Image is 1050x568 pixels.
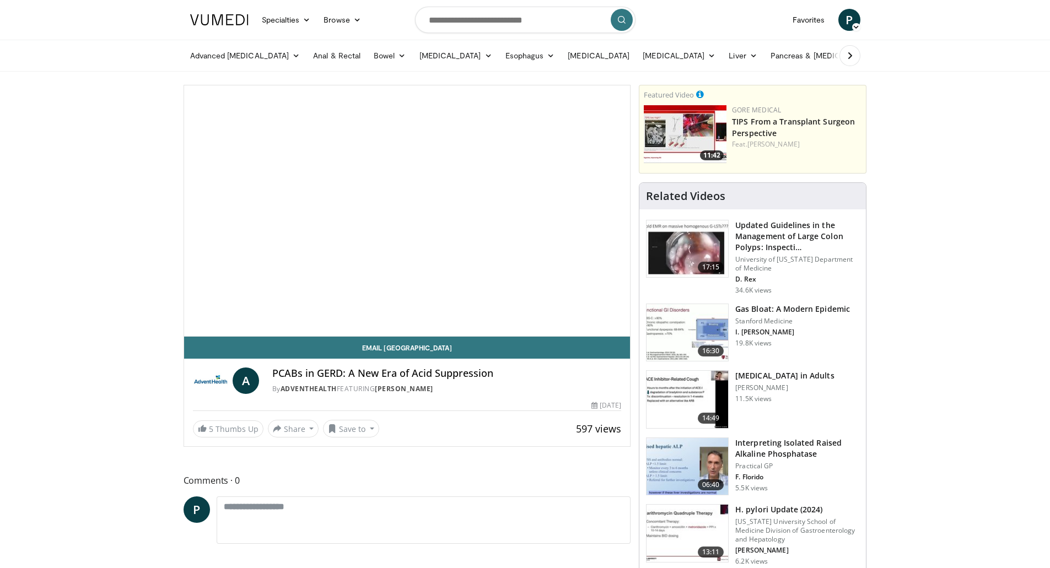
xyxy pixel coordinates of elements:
[193,420,263,437] a: 5 Thumbs Up
[700,150,724,160] span: 11:42
[735,255,859,273] p: University of [US_STATE] Department of Medicine
[764,45,893,67] a: Pancreas & [MEDICAL_DATA]
[735,304,850,315] h3: Gas Bloat: A Modern Epidemic
[647,220,728,278] img: dfcfcb0d-b871-4e1a-9f0c-9f64970f7dd8.150x105_q85_crop-smart_upscale.jpg
[644,105,726,163] img: 4003d3dc-4d84-4588-a4af-bb6b84f49ae6.150x105_q85_crop-smart_upscale.jpg
[698,413,724,424] span: 14:49
[499,45,562,67] a: Esophagus
[268,420,319,437] button: Share
[272,367,622,380] h4: PCABs in GERD: A New Era of Acid Suppression
[561,45,636,67] a: [MEDICAL_DATA]
[646,437,859,496] a: 06:40 Interpreting Isolated Raised Alkaline Phosphatase Practical GP F. Florido 5.5K views
[735,394,772,403] p: 11.5K views
[413,45,499,67] a: [MEDICAL_DATA]
[732,139,861,149] div: Feat.
[735,517,859,544] p: [US_STATE] University School of Medicine Division of Gastroenterology and Hepatology
[209,424,213,434] span: 5
[317,9,368,31] a: Browse
[698,479,724,490] span: 06:40
[323,420,379,437] button: Save to
[646,304,859,362] a: 16:30 Gas Bloat: A Modern Epidemic Stanford Medicine I. [PERSON_NAME] 19.8K views
[647,438,728,495] img: 6a4ee52d-0f16-480d-a1b4-8187386ea2ed.150x105_q85_crop-smart_upscale.jpg
[735,462,859,470] p: Practical GP
[184,473,631,488] span: Comments 0
[281,384,337,393] a: AdventHealth
[735,546,859,555] p: [PERSON_NAME]
[636,45,722,67] a: [MEDICAL_DATA]
[732,116,855,138] a: TIPS From a Transplant Surgeon Perspective
[184,45,307,67] a: Advanced [MEDICAL_DATA]
[367,45,412,67] a: Bowel
[646,220,859,295] a: 17:15 Updated Guidelines in the Management of Large Colon Polyps: Inspecti… University of [US_STA...
[646,504,859,566] a: 13:11 H. pylori Update (2024) [US_STATE] University School of Medicine Division of Gastroenterolo...
[735,557,768,566] p: 6.2K views
[576,422,621,435] span: 597 views
[647,304,728,361] img: 480ec31d-e3c1-475b-8289-0a0659db689a.150x105_q85_crop-smart_upscale.jpg
[644,105,726,163] a: 11:42
[786,9,832,31] a: Favorites
[735,370,834,381] h3: [MEDICAL_DATA] in Adults
[735,383,834,392] p: [PERSON_NAME]
[735,473,859,482] p: F. Florido
[747,139,800,149] a: [PERSON_NAME]
[646,370,859,429] a: 14:49 [MEDICAL_DATA] in Adults [PERSON_NAME] 11.5K views
[233,367,259,394] a: A
[735,328,850,337] p: I. [PERSON_NAME]
[306,45,367,67] a: Anal & Rectal
[184,85,631,337] video-js: Video Player
[735,275,859,284] p: D. Rex
[190,14,249,25] img: VuMedi Logo
[735,437,859,459] h3: Interpreting Isolated Raised Alkaline Phosphatase
[838,9,860,31] a: P
[698,547,724,558] span: 13:11
[646,190,725,203] h4: Related Videos
[735,317,850,326] p: Stanford Medicine
[644,90,694,100] small: Featured Video
[591,401,621,410] div: [DATE]
[255,9,317,31] a: Specialties
[722,45,763,67] a: Liver
[698,345,724,356] span: 16:30
[735,220,859,253] h3: Updated Guidelines in the Management of Large Colon Polyps: Inspecti…
[735,504,859,515] h3: H. pylori Update (2024)
[375,384,433,393] a: [PERSON_NAME]
[647,371,728,428] img: 11950cd4-d248-4755-8b98-ec337be04c84.150x105_q85_crop-smart_upscale.jpg
[272,384,622,394] div: By FEATURING
[735,286,772,295] p: 34.6K views
[184,337,631,359] a: Email [GEOGRAPHIC_DATA]
[735,339,772,348] p: 19.8K views
[735,484,768,493] p: 5.5K views
[415,7,636,33] input: Search topics, interventions
[732,105,781,115] a: Gore Medical
[698,262,724,273] span: 17:15
[184,496,210,523] a: P
[647,505,728,562] img: 94cbdef1-8024-4923-aeed-65cc31b5ce88.150x105_q85_crop-smart_upscale.jpg
[193,367,228,394] img: AdventHealth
